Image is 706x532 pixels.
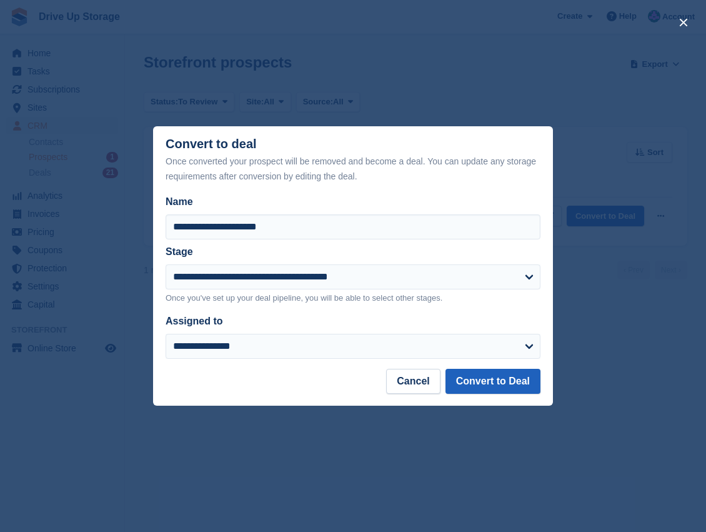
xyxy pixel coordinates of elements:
[166,316,223,326] label: Assigned to
[166,194,540,209] label: Name
[166,137,540,184] div: Convert to deal
[166,292,540,304] p: Once you've set up your deal pipeline, you will be able to select other stages.
[166,154,540,184] div: Once converted your prospect will be removed and become a deal. You can update any storage requir...
[674,13,694,33] button: close
[445,369,540,394] button: Convert to Deal
[166,246,193,257] label: Stage
[386,369,440,394] button: Cancel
